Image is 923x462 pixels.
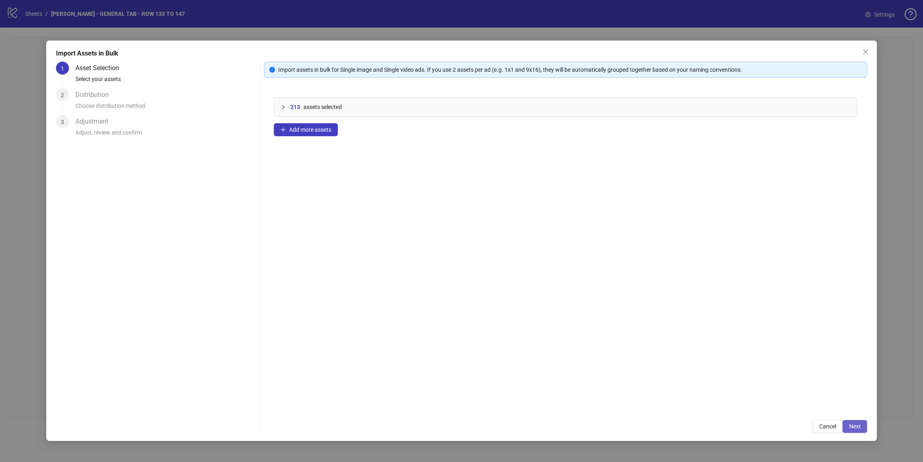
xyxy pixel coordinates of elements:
[75,88,115,101] div: Distribution
[75,128,257,142] div: Adjust, review and confirm
[274,123,338,136] button: Add more assets
[812,420,842,433] button: Cancel
[819,423,836,430] span: Cancel
[61,65,64,72] span: 1
[269,67,275,73] span: info-circle
[842,420,867,433] button: Next
[274,98,857,116] div: 213assets selected
[849,423,861,430] span: Next
[859,45,872,58] button: Close
[61,119,64,125] span: 3
[290,103,300,111] span: 213
[61,92,64,98] span: 2
[75,115,115,128] div: Adjustment
[75,75,257,88] div: Select your assets
[289,126,331,133] span: Add more assets
[278,65,862,74] div: Import assets in bulk for Single image and Single video ads. If you use 2 assets per ad (e.g. 1x1...
[303,103,342,111] span: assets selected
[280,127,286,133] span: plus
[281,105,285,109] span: collapsed
[75,62,126,75] div: Asset Selection
[75,101,257,115] div: Choose distribution method
[862,49,869,55] span: close
[56,49,867,58] div: Import Assets in Bulk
